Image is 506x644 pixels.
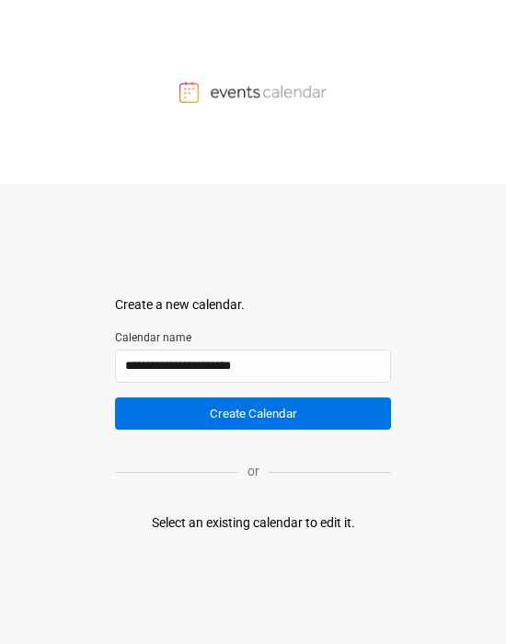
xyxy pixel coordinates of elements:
[152,513,355,533] div: Select an existing calendar to edit it.
[115,295,391,315] div: Create a new calendar.
[115,397,391,430] button: Create Calendar
[115,329,391,346] label: Calendar name
[238,462,269,481] p: or
[179,81,327,103] img: Events Calendar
